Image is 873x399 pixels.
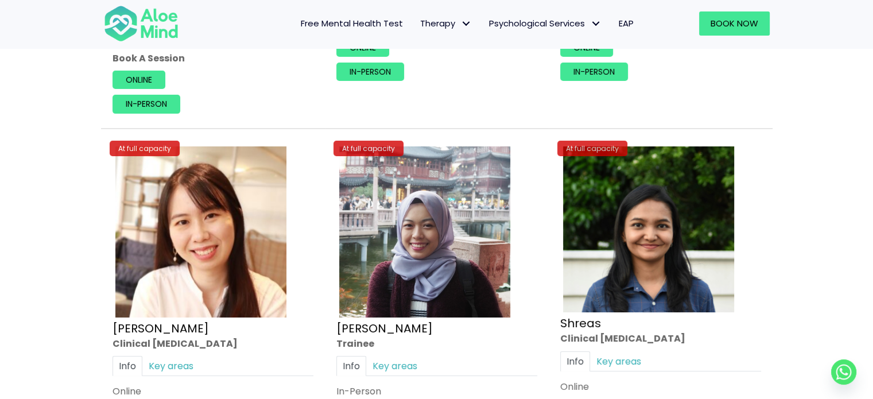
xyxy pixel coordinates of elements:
a: Shreas [560,315,601,331]
span: EAP [619,17,634,29]
span: Therapy [420,17,472,29]
a: In-person [560,63,628,81]
div: Clinical [MEDICAL_DATA] [112,337,313,350]
img: Kher-Yin-Profile-300×300 [115,146,286,317]
span: Therapy: submenu [458,16,475,32]
a: In-person [336,63,404,81]
a: Info [560,351,590,371]
nav: Menu [193,11,642,36]
div: In-Person [336,385,537,398]
a: Key areas [590,351,647,371]
img: Shreas clinical psychologist [563,146,734,312]
div: Online [112,385,313,398]
div: At full capacity [333,141,403,156]
div: Clinical [MEDICAL_DATA] [560,332,761,345]
a: Info [112,356,142,376]
div: At full capacity [557,141,627,156]
img: Aloe mind Logo [104,5,179,42]
img: Sara Trainee counsellor [339,146,510,317]
a: EAP [610,11,642,36]
a: In-person [112,95,180,114]
a: Whatsapp [831,359,856,385]
a: Online [112,71,165,90]
a: Key areas [142,356,200,376]
a: Book Now [699,11,770,36]
a: [PERSON_NAME] [112,320,209,336]
a: [PERSON_NAME] [336,320,433,336]
span: Psychological Services: submenu [588,16,604,32]
a: TherapyTherapy: submenu [412,11,480,36]
div: Trainee [336,337,537,350]
span: Psychological Services [489,17,602,29]
a: Free Mental Health Test [292,11,412,36]
a: Info [336,356,366,376]
a: Psychological ServicesPsychological Services: submenu [480,11,610,36]
div: At full capacity [110,141,180,156]
a: Key areas [366,356,424,376]
span: Free Mental Health Test [301,17,403,29]
div: Online [560,380,761,393]
p: Book A Session [112,52,313,65]
span: Book Now [711,17,758,29]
